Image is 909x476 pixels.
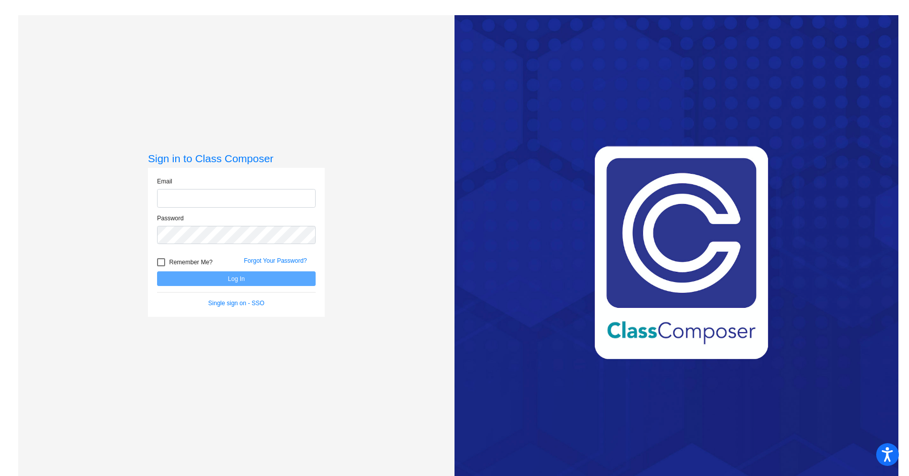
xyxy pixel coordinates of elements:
a: Single sign on - SSO [208,300,264,307]
span: Remember Me? [169,256,213,268]
a: Forgot Your Password? [244,257,307,264]
button: Log In [157,271,316,286]
label: Email [157,177,172,186]
h3: Sign in to Class Composer [148,152,325,165]
label: Password [157,214,184,223]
